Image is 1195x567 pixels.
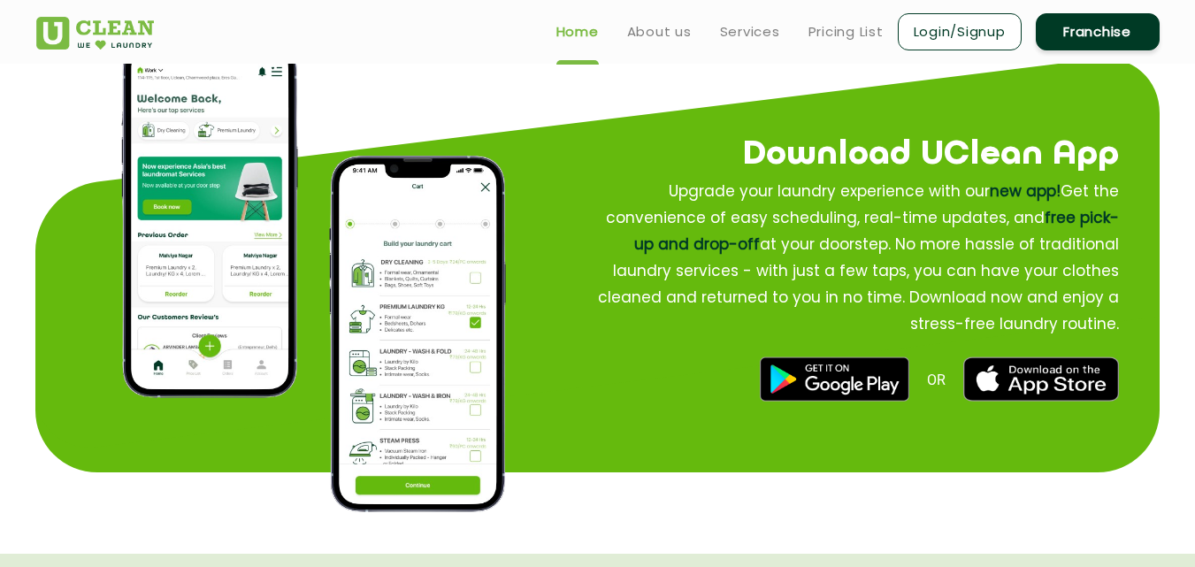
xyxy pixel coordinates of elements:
[927,371,946,387] span: OR
[36,17,154,50] img: UClean Laundry and Dry Cleaning
[808,21,884,42] a: Pricing List
[586,178,1119,337] p: Upgrade your laundry experience with our Get the convenience of easy scheduling, real-time update...
[627,21,692,42] a: About us
[898,13,1022,50] a: Login/Signup
[760,357,908,402] img: best dry cleaners near me
[528,128,1119,181] h2: Download UClean App
[329,156,506,512] img: process of how to place order on app
[121,40,298,398] img: app home page
[720,21,780,42] a: Services
[556,21,599,42] a: Home
[990,180,1061,202] span: new app!
[963,357,1119,402] img: best laundry near me
[1036,13,1160,50] a: Franchise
